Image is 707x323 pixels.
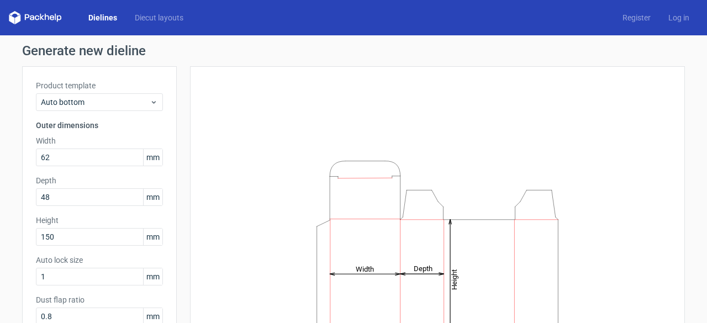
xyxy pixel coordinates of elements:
span: Auto bottom [41,97,150,108]
label: Depth [36,175,163,186]
span: mm [143,189,162,205]
tspan: Width [356,264,374,273]
tspan: Height [450,269,458,289]
label: Product template [36,80,163,91]
h1: Generate new dieline [22,44,685,57]
label: Width [36,135,163,146]
a: Dielines [80,12,126,23]
span: mm [143,268,162,285]
span: mm [143,229,162,245]
label: Height [36,215,163,226]
h3: Outer dimensions [36,120,163,131]
tspan: Depth [414,264,432,273]
a: Diecut layouts [126,12,192,23]
a: Log in [659,12,698,23]
label: Dust flap ratio [36,294,163,305]
label: Auto lock size [36,255,163,266]
span: mm [143,149,162,166]
a: Register [614,12,659,23]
